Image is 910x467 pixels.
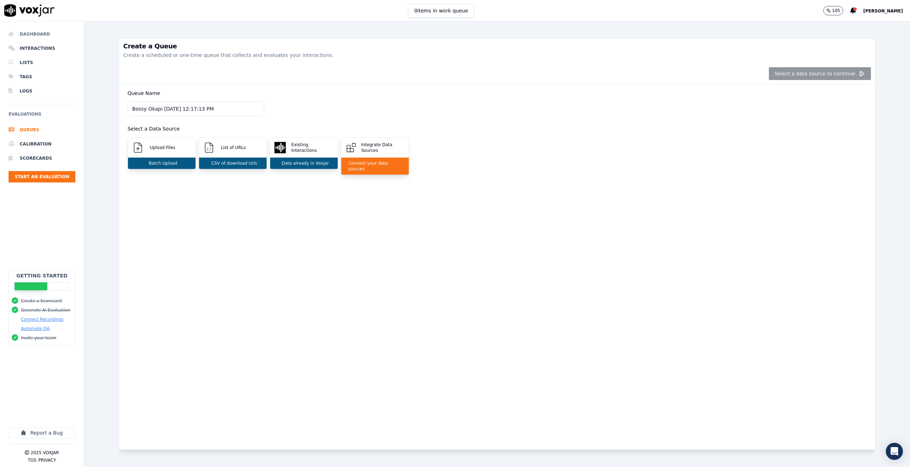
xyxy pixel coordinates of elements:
a: Tags [9,70,75,84]
input: Enter Queue Name [128,102,264,116]
p: Data already in Voxjar [279,160,329,166]
p: Existing Interactions [289,142,333,153]
button: [PERSON_NAME] [863,6,910,15]
div: Open Intercom Messenger [886,443,903,460]
button: 105 [823,6,851,15]
a: Logs [9,84,75,98]
h3: Create a Queue [123,43,871,49]
button: Start an Evaluation [9,171,75,182]
button: Create a Scorecard [21,298,62,304]
p: CSV of download Urls [208,160,257,166]
p: List of URLs [218,145,246,150]
p: Batch Upload [146,160,177,166]
button: Invite your team [21,335,56,341]
a: Interactions [9,41,75,55]
span: [PERSON_NAME] [863,9,903,14]
label: Queue Name [128,90,160,96]
p: Integrate Data Sources [358,142,405,153]
img: voxjar logo [4,4,55,17]
button: TOS [28,457,36,463]
button: Generate AI Evaluation [21,307,70,313]
p: Create a scheduled or one-time queue that collects and evaluates your interactions. [123,52,871,59]
p: 2025 Voxjar [31,450,59,456]
label: Select a Data Source [128,126,180,132]
a: Scorecards [9,151,75,165]
button: 0items in work queue [408,4,474,17]
button: Automate QA [21,326,49,331]
p: 105 [832,8,840,14]
a: Dashboard [9,27,75,41]
button: 105 [823,6,844,15]
a: Lists [9,55,75,70]
a: Queues [9,123,75,137]
img: Existing Interactions [274,142,286,153]
a: Calibration [9,137,75,151]
button: Privacy [38,457,56,463]
p: Upload Files [147,145,175,150]
h6: Evaluations [9,110,75,123]
button: Report a Bug [9,428,75,438]
h2: Getting Started [16,272,68,279]
button: Connect Recordings [21,317,64,322]
p: Connect your data sources [346,160,405,172]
